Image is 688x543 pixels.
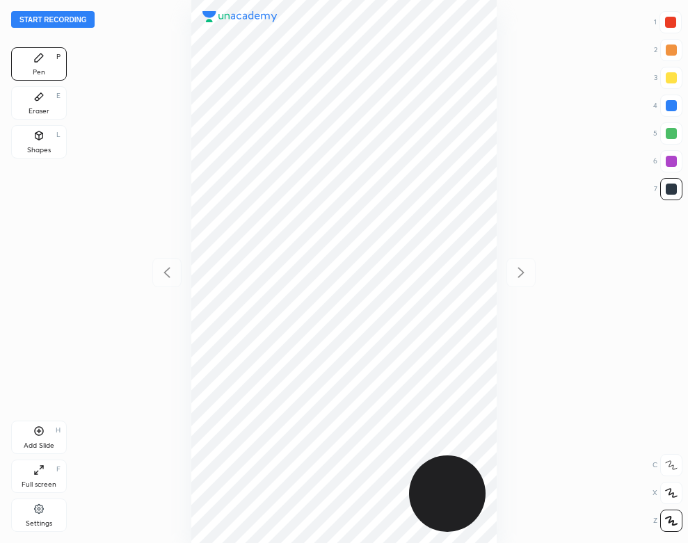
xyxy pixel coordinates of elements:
div: Shapes [27,147,51,154]
div: C [653,454,682,476]
div: 4 [653,95,682,117]
div: 2 [654,39,682,61]
div: Z [653,510,682,532]
div: Settings [26,520,52,527]
div: 7 [654,178,682,200]
div: Pen [33,69,45,76]
div: H [56,427,61,434]
div: 5 [653,122,682,145]
div: X [653,482,682,504]
button: Start recording [11,11,95,28]
div: Eraser [29,108,49,115]
div: Add Slide [24,442,54,449]
div: Full screen [22,481,56,488]
div: 1 [654,11,682,33]
div: L [56,131,61,138]
div: E [56,92,61,99]
div: P [56,54,61,60]
div: 6 [653,150,682,172]
img: logo.38c385cc.svg [202,11,278,22]
div: 3 [654,67,682,89]
div: F [56,466,61,473]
